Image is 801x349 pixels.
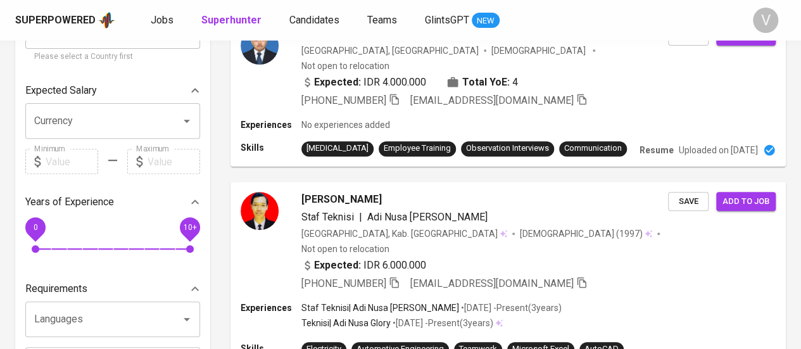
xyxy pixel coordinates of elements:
span: 0 [33,223,37,232]
p: Staf Teknisi | Adi Nusa [PERSON_NAME] [301,301,459,314]
button: Open [178,310,196,328]
p: No experiences added [301,118,390,131]
div: Requirements [25,276,200,301]
span: [EMAIL_ADDRESS][DOMAIN_NAME] [410,94,574,106]
span: Adi Nusa [PERSON_NAME] [367,211,488,223]
span: [DEMOGRAPHIC_DATA] [491,44,588,57]
p: Skills [241,141,301,154]
a: GlintsGPT NEW [425,13,500,29]
a: Teams [367,13,400,29]
p: Uploaded on [DATE] [679,144,758,156]
div: Years of Experience [25,189,200,215]
span: [PHONE_NUMBER] [301,277,386,289]
p: Not open to relocation [301,60,389,72]
p: Requirements [25,281,87,296]
div: (1997) [520,227,652,240]
p: • [DATE] - Present ( 3 years ) [459,301,562,314]
div: Communication [564,143,622,155]
div: Employee Training [384,143,451,155]
div: Observation Interviews [466,143,549,155]
div: Superpowered [15,13,96,28]
p: Experiences [241,301,301,314]
span: 10+ [183,223,196,232]
div: IDR 6.000.000 [301,258,426,273]
a: Superhunter [201,13,264,29]
div: [GEOGRAPHIC_DATA], [GEOGRAPHIC_DATA] [301,44,479,57]
span: GlintsGPT [425,14,469,26]
input: Value [46,149,98,174]
img: 28c3415389f797e131e5a8ae4c1f5f2d.jpg [241,27,279,65]
div: V [753,8,778,33]
span: [PERSON_NAME] [301,192,382,207]
p: Resume [640,144,674,156]
b: Expected: [314,258,361,273]
span: Save [674,194,702,209]
b: Total YoE: [462,75,510,90]
p: Experiences [241,118,301,131]
img: a190e66ed02f5256b0168f39e5e8495a.jpg [241,192,279,230]
span: Staf Teknisi [301,211,354,223]
button: Open [178,112,196,130]
a: [PERSON_NAME][GEOGRAPHIC_DATA], [GEOGRAPHIC_DATA][DEMOGRAPHIC_DATA] Not open to relocationExpecte... [230,16,786,167]
p: Years of Experience [25,194,114,210]
b: Expected: [314,75,361,90]
div: [GEOGRAPHIC_DATA], Kab. [GEOGRAPHIC_DATA] [301,227,507,240]
span: | [359,210,362,225]
button: Save [668,192,709,212]
a: Superpoweredapp logo [15,11,115,30]
p: • [DATE] - Present ( 3 years ) [391,317,493,329]
input: Value [148,149,200,174]
span: Candidates [289,14,339,26]
p: Please select a Country first [34,51,191,63]
span: 4 [512,75,518,90]
p: Teknisi | Adi Nusa Glory [301,317,391,329]
span: [PHONE_NUMBER] [301,94,386,106]
div: Expected Salary [25,78,200,103]
p: Expected Salary [25,83,97,98]
span: Add to job [722,194,769,209]
div: [MEDICAL_DATA] [306,143,369,155]
a: Jobs [151,13,176,29]
b: Superhunter [201,14,262,26]
button: Add to job [716,192,776,212]
span: [EMAIL_ADDRESS][DOMAIN_NAME] [410,277,574,289]
span: Teams [367,14,397,26]
span: [DEMOGRAPHIC_DATA] [520,227,616,240]
img: app logo [98,11,115,30]
p: Not open to relocation [301,243,389,255]
span: NEW [472,15,500,27]
a: Candidates [289,13,342,29]
span: Jobs [151,14,173,26]
div: IDR 4.000.000 [301,75,426,90]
